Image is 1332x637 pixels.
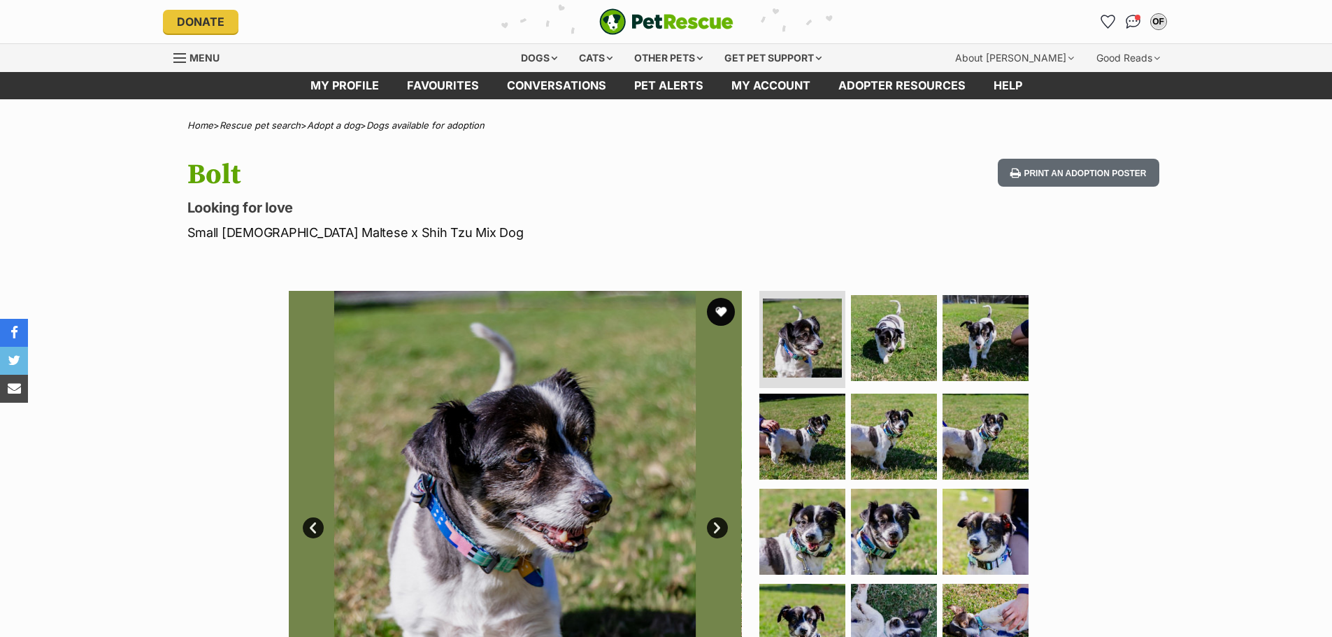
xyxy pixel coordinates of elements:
ul: Account quick links [1097,10,1170,33]
img: Photo of Bolt [943,295,1029,381]
a: PetRescue [599,8,733,35]
div: Dogs [511,44,567,72]
img: Photo of Bolt [943,489,1029,575]
button: favourite [707,298,735,326]
a: Favourites [393,72,493,99]
a: conversations [493,72,620,99]
a: Help [980,72,1036,99]
a: Dogs available for adoption [366,120,485,131]
div: Get pet support [715,44,831,72]
h1: Bolt [187,159,779,191]
a: Rescue pet search [220,120,301,131]
button: Print an adoption poster [998,159,1159,187]
a: My account [717,72,824,99]
a: Adopter resources [824,72,980,99]
a: Conversations [1122,10,1145,33]
div: Cats [569,44,622,72]
a: Adopt a dog [307,120,360,131]
img: logo-e224e6f780fb5917bec1dbf3a21bbac754714ae5b6737aabdf751b685950b380.svg [599,8,733,35]
img: Photo of Bolt [851,394,937,480]
a: Donate [163,10,238,34]
a: Home [187,120,213,131]
a: Pet alerts [620,72,717,99]
img: Photo of Bolt [851,295,937,381]
img: Photo of Bolt [943,394,1029,480]
img: chat-41dd97257d64d25036548639549fe6c8038ab92f7586957e7f3b1b290dea8141.svg [1126,15,1140,29]
img: Photo of Bolt [851,489,937,575]
a: My profile [296,72,393,99]
div: OF [1152,15,1166,29]
div: > > > [152,120,1180,131]
a: Favourites [1097,10,1119,33]
div: About [PERSON_NAME] [945,44,1084,72]
p: Small [DEMOGRAPHIC_DATA] Maltese x Shih Tzu Mix Dog [187,223,779,242]
a: Prev [303,517,324,538]
div: Other pets [624,44,712,72]
a: Menu [173,44,229,69]
button: My account [1147,10,1170,33]
p: Looking for love [187,198,779,217]
a: Next [707,517,728,538]
span: Menu [189,52,220,64]
div: Good Reads [1087,44,1170,72]
img: Photo of Bolt [759,394,845,480]
img: Photo of Bolt [763,299,842,378]
img: Photo of Bolt [759,489,845,575]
